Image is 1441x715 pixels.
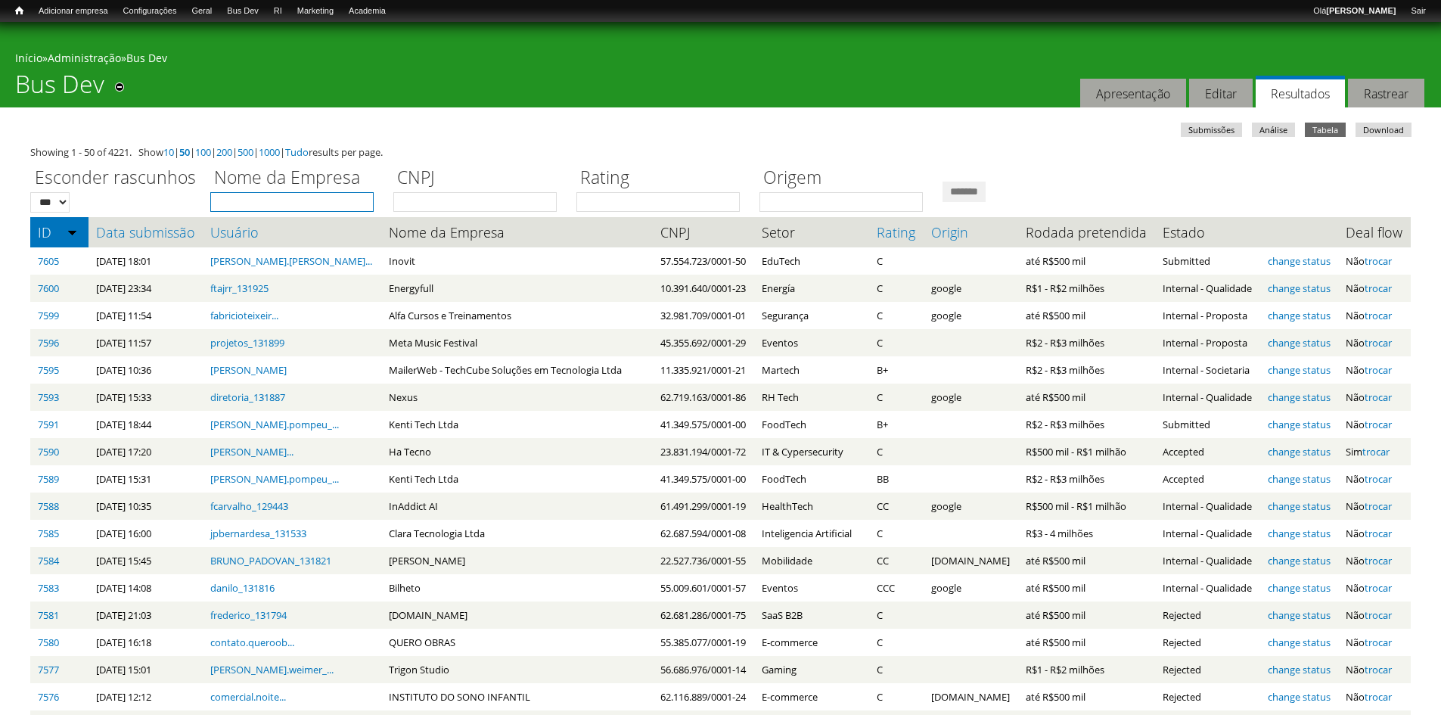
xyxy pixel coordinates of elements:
td: C [869,302,923,329]
a: trocar [1365,472,1392,486]
a: Download [1356,123,1411,137]
td: Clara Tecnologia Ltda [381,520,653,547]
td: C [869,629,923,656]
a: trocar [1365,608,1392,622]
a: trocar [1365,254,1392,268]
td: 22.527.736/0001-55 [653,547,754,574]
td: EduTech [754,247,869,275]
td: Nexus [381,384,653,411]
td: Não [1338,547,1411,574]
td: CCC [869,574,923,602]
td: R$1 - R$2 milhões [1018,656,1155,683]
a: Rastrear [1348,79,1424,108]
td: C [869,438,923,465]
td: 62.687.594/0001-08 [653,520,754,547]
a: fabricioteixeir... [210,309,278,322]
a: change status [1268,554,1331,567]
td: R$2 - R$3 milhões [1018,411,1155,438]
td: 57.554.723/0001-50 [653,247,754,275]
a: trocar [1365,527,1392,540]
a: 7605 [38,254,59,268]
td: 62.719.163/0001-86 [653,384,754,411]
a: 500 [238,145,253,159]
td: 11.335.921/0001-21 [653,356,754,384]
td: Martech [754,356,869,384]
a: Usuário [210,225,374,240]
a: 7584 [38,554,59,567]
td: até R$500 mil [1018,683,1155,710]
td: Kenti Tech Ltda [381,465,653,493]
td: Não [1338,411,1411,438]
a: diretoria_131887 [210,390,285,404]
a: jpbernardesa_131533 [210,527,306,540]
td: RH Tech [754,384,869,411]
td: Sim [1338,438,1411,465]
td: SaaS B2B [754,602,869,629]
td: Inteligencia Artificial [754,520,869,547]
td: E-commerce [754,629,869,656]
a: change status [1268,472,1331,486]
td: até R$500 mil [1018,302,1155,329]
a: trocar [1365,390,1392,404]
td: [DATE] 15:31 [89,465,203,493]
a: Tabela [1305,123,1346,137]
a: trocar [1365,309,1392,322]
a: fcarvalho_129443 [210,499,288,513]
a: Apresentação [1080,79,1186,108]
td: Internal - Societaria [1155,356,1260,384]
td: 10.391.640/0001-23 [653,275,754,302]
a: ftajrr_131925 [210,281,269,295]
strong: [PERSON_NAME] [1326,6,1396,15]
a: Adicionar empresa [31,4,116,19]
a: [PERSON_NAME].pompeu_... [210,472,339,486]
td: C [869,275,923,302]
td: Não [1338,356,1411,384]
td: Não [1338,656,1411,683]
td: Ha Tecno [381,438,653,465]
td: [DATE] 10:35 [89,493,203,520]
td: Meta Music Festival [381,329,653,356]
a: [PERSON_NAME].pompeu_... [210,418,339,431]
td: [DATE] 15:01 [89,656,203,683]
label: Nome da Empresa [210,165,384,192]
a: [PERSON_NAME]... [210,445,293,459]
td: [DATE] 15:45 [89,547,203,574]
a: change status [1268,527,1331,540]
th: Setor [754,217,869,247]
a: change status [1268,690,1331,704]
td: 62.681.286/0001-75 [653,602,754,629]
td: Rejected [1155,629,1260,656]
a: trocar [1365,663,1392,676]
td: [DOMAIN_NAME] [924,547,1018,574]
a: [PERSON_NAME].[PERSON_NAME]... [210,254,372,268]
div: » » [15,51,1426,70]
td: [DATE] 11:57 [89,329,203,356]
a: Origin [931,225,1011,240]
td: até R$500 mil [1018,247,1155,275]
a: trocar [1362,445,1390,459]
th: Nome da Empresa [381,217,653,247]
td: R$500 mil - R$1 milhão [1018,493,1155,520]
td: Internal - Qualidade [1155,384,1260,411]
a: trocar [1365,636,1392,649]
a: 7576 [38,690,59,704]
td: Submitted [1155,247,1260,275]
a: change status [1268,390,1331,404]
td: 41.349.575/0001-00 [653,465,754,493]
td: [DATE] 21:03 [89,602,203,629]
a: change status [1268,581,1331,595]
a: 1000 [259,145,280,159]
td: google [924,384,1018,411]
td: até R$500 mil [1018,602,1155,629]
a: Olá[PERSON_NAME] [1306,4,1403,19]
td: [DATE] 12:12 [89,683,203,710]
a: [PERSON_NAME].weimer_... [210,663,334,676]
a: 7596 [38,336,59,350]
a: 200 [216,145,232,159]
td: QUERO OBRAS [381,629,653,656]
td: FoodTech [754,465,869,493]
td: 32.981.709/0001-01 [653,302,754,329]
td: Não [1338,302,1411,329]
td: Internal - Proposta [1155,302,1260,329]
a: 7593 [38,390,59,404]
